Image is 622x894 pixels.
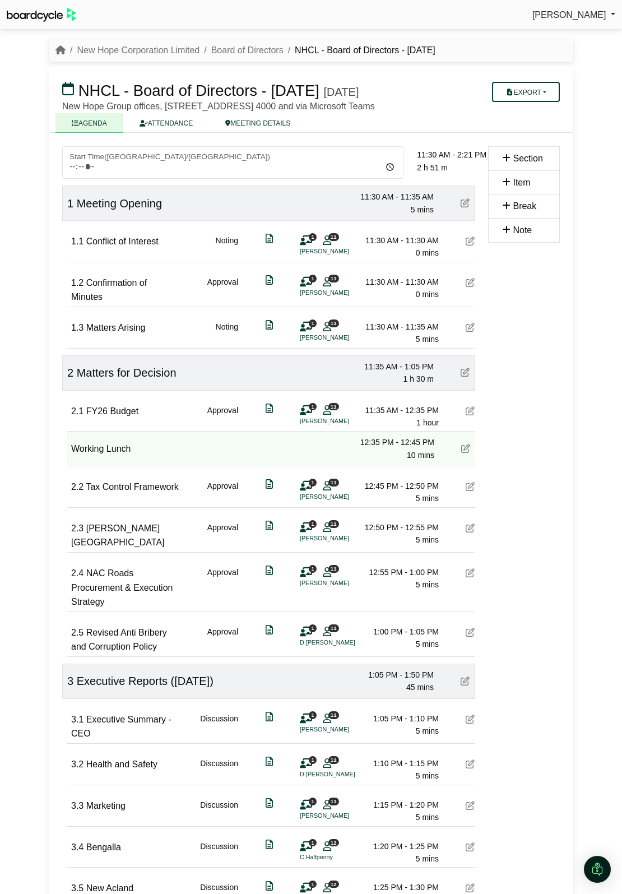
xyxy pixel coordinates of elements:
li: [PERSON_NAME] [300,247,384,256]
button: Export [492,82,560,102]
span: 2 [67,367,73,379]
li: C Halfpenny [300,853,384,862]
div: [DATE] [323,85,359,99]
a: Board of Directors [211,45,284,55]
span: Tax Control Framework [86,482,178,492]
div: 1:25 PM - 1:30 PM [360,881,439,893]
a: MEETING DETAILS [209,113,307,133]
span: 5 mins [416,854,439,863]
span: Confirmation of Minutes [71,278,147,302]
span: 0 mins [416,290,439,299]
span: 1.3 [71,323,83,332]
li: [PERSON_NAME] [300,416,384,426]
span: Matters for Decision [77,367,177,379]
span: 1 [309,624,317,632]
span: 11 [328,798,339,805]
span: Item [513,178,530,187]
li: [PERSON_NAME] [300,725,384,734]
span: 3.1 [71,715,83,724]
span: 1 [309,756,317,763]
span: 1 [309,798,317,805]
div: 1:20 PM - 1:25 PM [360,840,439,853]
span: Section [513,154,542,163]
div: Noting [216,234,238,260]
span: Break [513,201,536,211]
div: 1:00 PM - 1:05 PM [360,626,439,638]
span: [PERSON_NAME] [GEOGRAPHIC_DATA] [71,524,165,548]
span: Health and Safety [86,759,157,769]
span: 2.5 [71,628,83,637]
span: 11 [328,233,339,240]
span: 1 hour [416,418,439,427]
span: 3.2 [71,759,83,769]
li: [PERSON_NAME] [300,288,384,298]
img: BoardcycleBlackGreen-aaafeed430059cb809a45853b8cf6d952af9d84e6e89e1f1685b34bfd5cb7d64.svg [7,8,76,22]
span: 5 mins [416,813,439,822]
div: 11:35 AM - 1:05 PM [355,360,434,373]
span: Executive Summary - CEO [71,715,171,739]
div: 11:30 AM - 11:30 AM [360,276,439,288]
div: 1:10 PM - 1:15 PM [360,757,439,770]
span: 5 mins [416,726,439,735]
span: NAC Roads Procurement & Execution Strategy [71,568,173,606]
span: 1.2 [71,278,83,288]
span: NHCL - Board of Directors - [DATE] [78,82,319,99]
span: 11 [328,275,339,282]
span: 11 [328,520,339,527]
span: 11 [328,711,339,719]
span: 1 [309,403,317,410]
span: 11 [328,479,339,486]
span: 2 h 51 m [417,163,447,172]
span: Marketing [86,801,126,810]
span: 2.3 [71,524,83,533]
a: ATTENDANCE [123,113,209,133]
span: 1 [309,839,317,846]
span: 5 mins [416,535,439,544]
li: D [PERSON_NAME] [300,638,384,647]
span: Revised Anti Bribery and Corruption Policy [71,628,167,652]
span: 1 [309,565,317,572]
div: Approval [207,404,238,429]
a: New Hope Corporation Limited [77,45,199,55]
span: 1.1 [71,237,83,246]
span: 1 h 30 m [403,374,434,383]
li: NHCL - Board of Directors - [DATE] [284,43,435,58]
div: 1:05 PM - 1:10 PM [360,712,439,725]
span: Meeting Opening [77,197,162,210]
div: 12:55 PM - 1:00 PM [360,566,439,578]
span: 45 mins [406,683,434,692]
div: 11:30 AM - 2:21 PM [417,149,495,161]
span: 11 [328,319,339,327]
div: Discussion [200,799,238,824]
span: 5 mins [416,580,439,589]
li: [PERSON_NAME] [300,333,384,342]
span: 12 [328,839,339,846]
span: Bengalla [86,842,121,852]
span: 2.2 [71,482,83,492]
span: 11 [328,624,339,632]
span: 3.4 [71,842,83,852]
span: Matters Arising [86,323,146,332]
span: 5 mins [416,335,439,344]
span: 10 mins [407,451,434,460]
div: 12:35 PM - 12:45 PM [356,436,434,448]
span: 3 [67,675,73,687]
span: 3.5 [71,883,83,893]
span: New Hope Group offices, [STREET_ADDRESS] 4000 and via Microsoft Teams [62,101,375,111]
span: 5 mins [416,771,439,780]
span: 0 mins [416,248,439,257]
span: Note [513,225,532,235]
span: 5 mins [416,494,439,503]
span: 1 [309,479,317,486]
nav: breadcrumb [55,43,435,58]
div: 1:05 PM - 1:50 PM [355,669,434,681]
span: 1 [309,711,317,719]
span: 1 [67,197,73,210]
span: 3.3 [71,801,83,810]
span: 1 [309,520,317,527]
span: 11 [328,565,339,572]
span: Working Lunch [71,444,131,453]
div: Discussion [200,757,238,782]
div: 11:30 AM - 11:35 AM [355,191,434,203]
span: 11 [328,403,339,410]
